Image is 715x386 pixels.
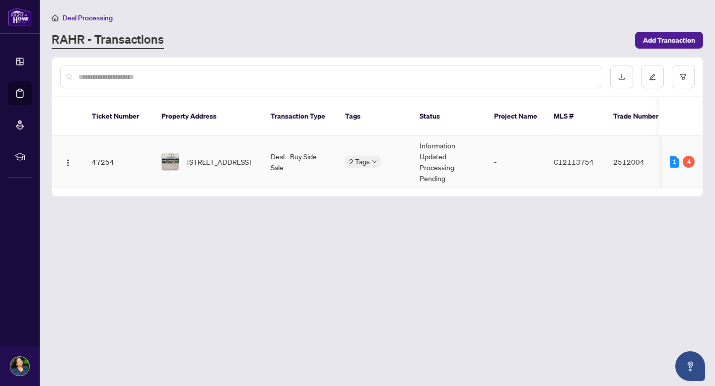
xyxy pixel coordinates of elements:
[10,357,29,376] img: Profile Icon
[84,136,153,188] td: 47254
[554,157,594,166] span: C12113754
[263,97,337,136] th: Transaction Type
[610,65,633,88] button: download
[64,159,72,167] img: Logo
[84,97,153,136] th: Ticket Number
[60,154,76,170] button: Logo
[63,13,113,22] span: Deal Processing
[605,136,675,188] td: 2512004
[153,97,263,136] th: Property Address
[672,65,695,88] button: filter
[546,97,605,136] th: MLS #
[349,156,370,167] span: 2 Tags
[670,156,679,168] div: 1
[680,73,687,80] span: filter
[412,97,486,136] th: Status
[52,31,164,49] a: RAHR - Transactions
[337,97,412,136] th: Tags
[675,351,705,381] button: Open asap
[263,136,337,188] td: Deal - Buy Side Sale
[486,97,546,136] th: Project Name
[643,32,695,48] span: Add Transaction
[8,7,32,26] img: logo
[162,153,179,170] img: thumbnail-img
[641,65,664,88] button: edit
[683,156,695,168] div: 4
[486,136,546,188] td: -
[618,73,625,80] span: download
[187,156,251,167] span: [STREET_ADDRESS]
[372,159,377,164] span: down
[649,73,656,80] span: edit
[52,14,59,21] span: home
[635,32,703,49] button: Add Transaction
[412,136,486,188] td: Information Updated - Processing Pending
[605,97,675,136] th: Trade Number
